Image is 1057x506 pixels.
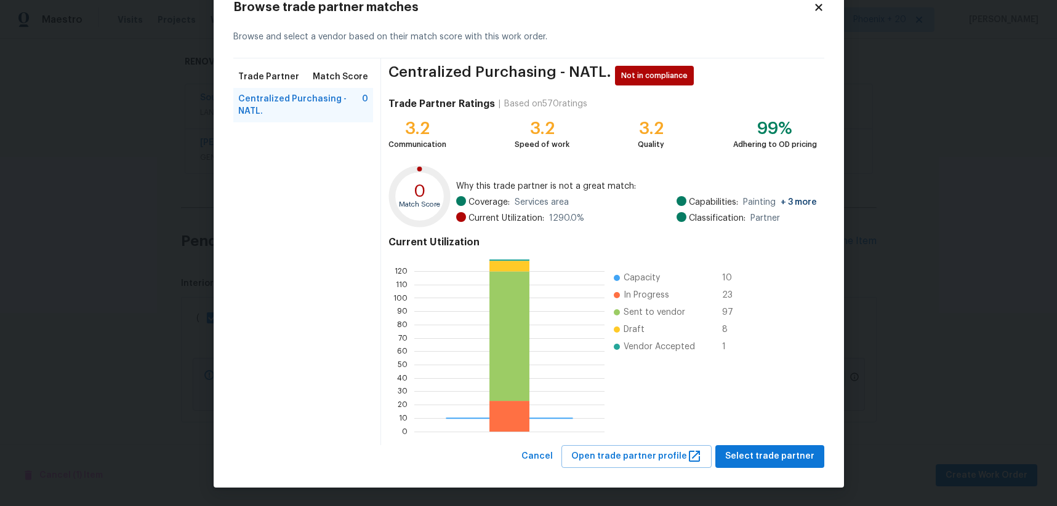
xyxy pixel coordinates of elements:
[398,401,408,408] text: 20
[398,321,408,328] text: 80
[238,93,363,117] span: Centralized Purchasing - NATL.
[313,71,368,83] span: Match Score
[750,212,780,224] span: Partner
[388,98,495,110] h4: Trade Partner Ratings
[388,138,446,151] div: Communication
[394,295,408,302] text: 100
[398,361,408,368] text: 50
[722,289,742,301] span: 23
[388,122,446,135] div: 3.2
[638,122,664,135] div: 3.2
[733,122,817,135] div: 99%
[398,348,408,355] text: 60
[722,272,742,284] span: 10
[743,196,817,208] span: Painting
[722,341,742,353] span: 1
[725,449,814,464] span: Select trade partner
[624,289,669,301] span: In Progress
[515,138,569,151] div: Speed of work
[398,388,408,395] text: 30
[495,98,504,110] div: |
[233,1,813,14] h2: Browse trade partner matches
[624,323,645,336] span: Draft
[781,198,817,207] span: + 3 more
[400,201,441,208] text: Match Score
[468,212,544,224] span: Current Utilization:
[388,66,611,85] span: Centralized Purchasing - NATL.
[624,341,695,353] span: Vendor Accepted
[715,445,824,468] button: Select trade partner
[388,236,816,248] h4: Current Utilization
[414,183,426,200] text: 0
[521,449,553,464] span: Cancel
[571,449,702,464] span: Open trade partner profile
[624,306,685,318] span: Sent to vendor
[621,69,693,82] span: Not in compliance
[561,445,712,468] button: Open trade partner profile
[515,122,569,135] div: 3.2
[233,16,824,58] div: Browse and select a vendor based on their match score with this work order.
[362,93,368,117] span: 0
[516,445,558,468] button: Cancel
[396,281,408,288] text: 110
[468,196,510,208] span: Coverage:
[399,334,408,342] text: 70
[689,212,746,224] span: Classification:
[504,98,587,110] div: Based on 570 ratings
[733,138,817,151] div: Adhering to OD pricing
[398,307,408,315] text: 90
[722,306,742,318] span: 97
[400,414,408,422] text: 10
[403,428,408,435] text: 0
[722,323,742,336] span: 8
[689,196,738,208] span: Capabilities:
[398,374,408,382] text: 40
[238,71,299,83] span: Trade Partner
[395,267,408,275] text: 120
[638,138,664,151] div: Quality
[549,212,584,224] span: 1290.0 %
[624,272,660,284] span: Capacity
[515,196,569,208] span: Services area
[456,180,817,192] span: Why this trade partner is not a great match:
